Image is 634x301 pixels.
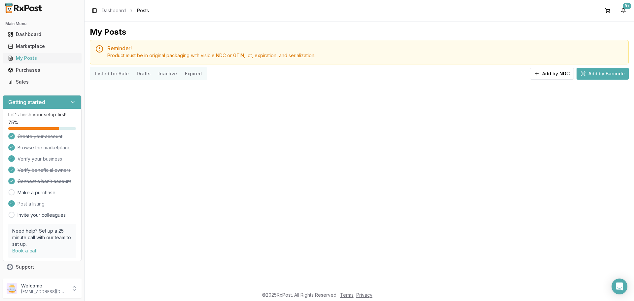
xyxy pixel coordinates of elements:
button: Sales [3,77,82,87]
a: Invite your colleagues [18,212,66,218]
a: Privacy [356,292,372,298]
button: 9+ [618,5,629,16]
div: Product must be in original packaging with visible NDC or GTIN, lot, expiration, and serialization. [107,52,623,59]
div: Open Intercom Messenger [612,279,627,294]
a: Book a call [12,248,38,253]
span: 75 % [8,119,18,126]
button: Expired [181,68,206,79]
button: Support [3,261,82,273]
button: Listed for Sale [91,68,133,79]
a: My Posts [5,52,79,64]
p: Welcome [21,282,67,289]
nav: breadcrumb [102,7,149,14]
button: Dashboard [3,29,82,40]
img: RxPost Logo [3,3,45,13]
a: Dashboard [5,28,79,40]
img: User avatar [7,283,17,294]
a: Dashboard [102,7,126,14]
button: Purchases [3,65,82,75]
p: Let's finish your setup first! [8,111,76,118]
span: Verify beneficial owners [18,167,71,173]
a: Sales [5,76,79,88]
span: Feedback [16,276,38,282]
div: Purchases [8,67,76,73]
span: Post a listing [18,201,45,207]
div: My Posts [8,55,76,61]
h5: Reminder! [107,46,623,51]
div: Sales [8,79,76,85]
span: Create your account [18,133,62,140]
p: [EMAIL_ADDRESS][DOMAIN_NAME] [21,289,67,294]
button: Marketplace [3,41,82,52]
button: My Posts [3,53,82,63]
h3: Getting started [8,98,45,106]
p: Need help? Set up a 25 minute call with our team to set up. [12,228,72,247]
span: Verify your business [18,156,62,162]
a: Marketplace [5,40,79,52]
a: Terms [340,292,354,298]
button: Add by Barcode [577,68,629,80]
button: Add by NDC [530,68,574,80]
span: Connect a bank account [18,178,71,185]
div: Dashboard [8,31,76,38]
button: Drafts [133,68,155,79]
a: Purchases [5,64,79,76]
h2: Main Menu [5,21,79,26]
span: Posts [137,7,149,14]
button: Inactive [155,68,181,79]
span: Browse the marketplace [18,144,71,151]
div: Marketplace [8,43,76,50]
div: My Posts [90,27,126,37]
div: 9+ [623,3,631,9]
button: Feedback [3,273,82,285]
a: Make a purchase [18,189,55,196]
